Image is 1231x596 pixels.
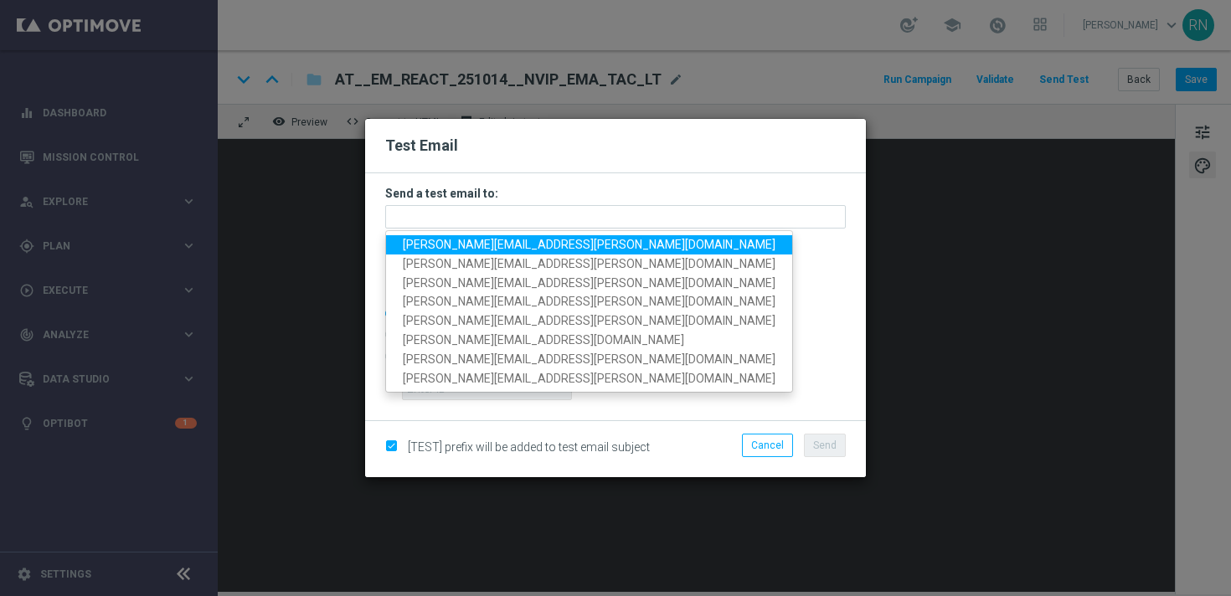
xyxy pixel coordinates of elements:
button: Cancel [742,434,793,457]
span: [PERSON_NAME][EMAIL_ADDRESS][PERSON_NAME][DOMAIN_NAME] [403,257,775,270]
span: [PERSON_NAME][EMAIL_ADDRESS][PERSON_NAME][DOMAIN_NAME] [403,352,775,366]
a: [PERSON_NAME][EMAIL_ADDRESS][PERSON_NAME][DOMAIN_NAME] [386,368,792,388]
h3: Send a test email to: [385,186,846,201]
a: [PERSON_NAME][EMAIL_ADDRESS][PERSON_NAME][DOMAIN_NAME] [386,235,792,254]
h2: Test Email [385,136,846,156]
a: [PERSON_NAME][EMAIL_ADDRESS][PERSON_NAME][DOMAIN_NAME] [386,273,792,292]
button: Send [804,434,846,457]
span: Send [813,439,837,451]
span: [PERSON_NAME][EMAIL_ADDRESS][DOMAIN_NAME] [403,333,684,347]
a: [PERSON_NAME][EMAIL_ADDRESS][PERSON_NAME][DOMAIN_NAME] [386,350,792,369]
span: [PERSON_NAME][EMAIL_ADDRESS][PERSON_NAME][DOMAIN_NAME] [403,371,775,384]
span: [PERSON_NAME][EMAIL_ADDRESS][PERSON_NAME][DOMAIN_NAME] [403,314,775,327]
a: [PERSON_NAME][EMAIL_ADDRESS][PERSON_NAME][DOMAIN_NAME] [386,292,792,311]
span: [PERSON_NAME][EMAIL_ADDRESS][PERSON_NAME][DOMAIN_NAME] [403,275,775,289]
a: [PERSON_NAME][EMAIL_ADDRESS][PERSON_NAME][DOMAIN_NAME] [386,254,792,274]
span: [PERSON_NAME][EMAIL_ADDRESS][PERSON_NAME][DOMAIN_NAME] [403,238,775,251]
a: [PERSON_NAME][EMAIL_ADDRESS][DOMAIN_NAME] [386,331,792,350]
span: [PERSON_NAME][EMAIL_ADDRESS][PERSON_NAME][DOMAIN_NAME] [403,295,775,308]
span: [TEST] prefix will be added to test email subject [408,440,650,454]
a: [PERSON_NAME][EMAIL_ADDRESS][PERSON_NAME][DOMAIN_NAME] [386,311,792,331]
